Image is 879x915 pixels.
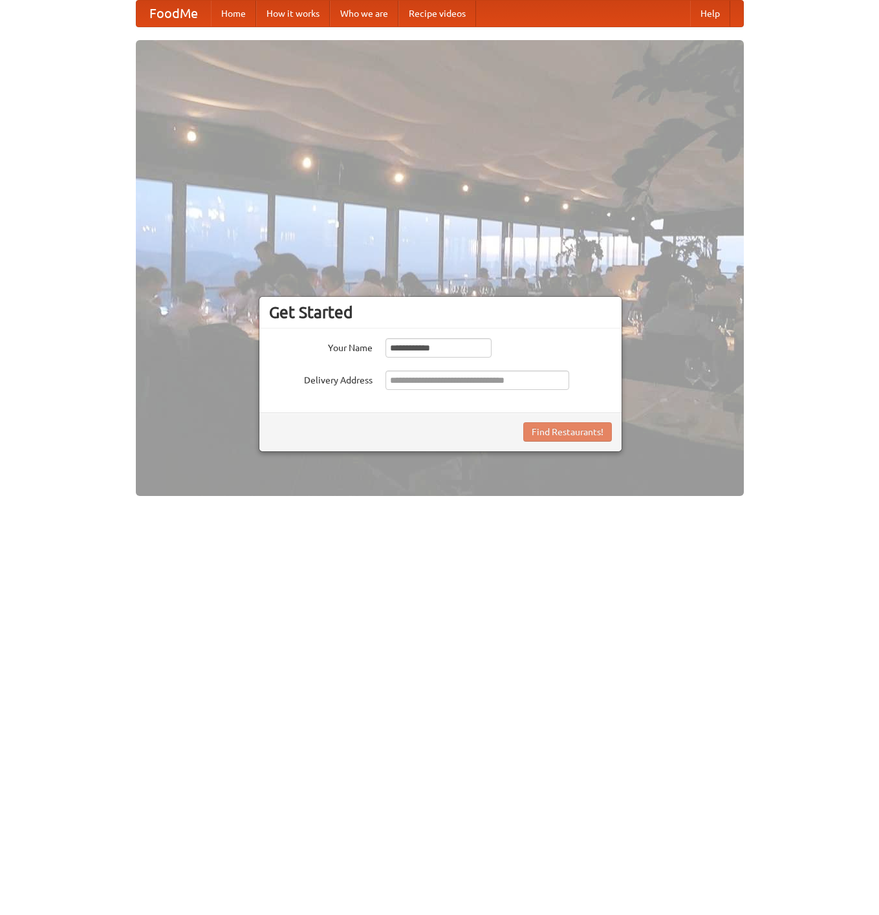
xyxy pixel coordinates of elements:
[330,1,398,27] a: Who we are
[269,338,373,354] label: Your Name
[211,1,256,27] a: Home
[136,1,211,27] a: FoodMe
[523,422,612,442] button: Find Restaurants!
[690,1,730,27] a: Help
[398,1,476,27] a: Recipe videos
[256,1,330,27] a: How it works
[269,371,373,387] label: Delivery Address
[269,303,612,322] h3: Get Started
